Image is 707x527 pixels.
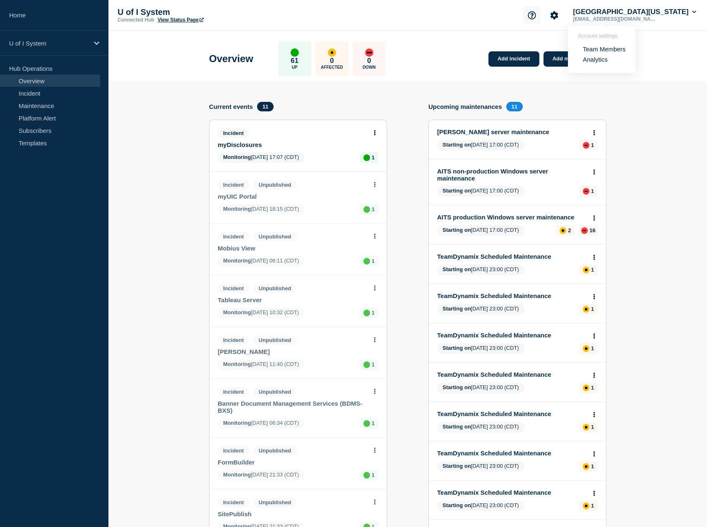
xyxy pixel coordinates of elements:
span: [DATE] 23:00 (CDT) [437,265,524,275]
span: Starting on [442,142,471,148]
p: Connected Hub [118,17,154,23]
p: 1 [591,345,594,351]
span: Unpublished [253,446,297,455]
div: affected [583,503,589,509]
p: U of I System [9,40,89,47]
a: [PERSON_NAME] [218,348,367,355]
span: [DATE] 17:00 (CDT) [437,186,524,197]
p: 1 [591,142,594,148]
p: 1 [591,463,594,469]
p: 1 [372,420,375,426]
p: 1 [591,306,594,312]
span: 11 [257,102,274,111]
h4: Current events [209,103,253,110]
span: Starting on [442,188,471,194]
span: 11 [506,102,523,111]
p: 1 [372,361,375,368]
a: TeamDynamix Scheduled Maintenance [437,371,587,378]
a: TeamDynamix Scheduled Maintenance [437,253,587,260]
span: [DATE] 17:00 (CDT) [437,225,524,236]
span: [DATE] 06:11 (CDT) [218,256,304,267]
p: 16 [589,227,595,233]
span: [DATE] 21:33 (CDT) [218,470,304,481]
p: [EMAIL_ADDRESS][DOMAIN_NAME] [571,16,657,22]
span: Incident [218,284,249,293]
a: SitePublish [218,510,367,517]
span: Incident [218,498,249,507]
div: down [581,227,588,234]
span: Unpublished [253,335,297,345]
span: [DATE] 10:32 (CDT) [218,308,304,318]
p: 1 [591,424,594,430]
div: up [363,472,370,479]
span: [DATE] 17:07 (CDT) [218,152,304,163]
span: [DATE] 06:34 (CDT) [218,418,304,429]
span: [DATE] 23:00 (CDT) [437,422,524,433]
span: Monitoring [223,154,251,160]
div: affected [583,463,589,470]
button: Account settings [546,7,563,24]
span: Unpublished [253,498,297,507]
span: Starting on [442,384,471,390]
p: 0 [367,57,371,65]
span: Incident [218,128,249,138]
div: up [363,154,370,161]
span: Starting on [442,266,471,272]
span: [DATE] 23:00 (CDT) [437,383,524,393]
div: affected [583,306,589,313]
span: [DATE] 23:00 (CDT) [437,343,524,354]
span: Incident [218,180,249,190]
span: Monitoring [223,309,251,315]
div: down [583,188,589,195]
p: 1 [591,188,594,194]
p: U of I System [118,7,283,17]
header: Account settings [578,33,625,39]
a: myUIC Portal [218,193,367,200]
a: Mobius View [218,245,367,252]
div: up [363,420,370,427]
div: affected [560,227,566,234]
button: [GEOGRAPHIC_DATA][US_STATE] [571,8,698,16]
button: Support [523,7,541,24]
div: up [363,361,370,368]
a: TeamDynamix Scheduled Maintenance [437,332,587,339]
span: [DATE] 17:00 (CDT) [437,140,524,151]
div: up [363,258,370,265]
span: Unpublished [253,387,297,397]
div: affected [583,424,589,431]
a: Team Members [583,46,625,53]
p: 1 [591,267,594,273]
span: Starting on [442,227,471,233]
div: down [583,142,589,149]
span: Starting on [442,345,471,351]
p: 1 [372,472,375,478]
p: 1 [372,206,375,212]
span: Monitoring [223,257,251,264]
p: Down [363,65,376,70]
span: Starting on [442,424,471,430]
p: 1 [372,310,375,316]
a: [PERSON_NAME] server maintenance [437,128,587,135]
span: [DATE] 23:00 (CDT) [437,461,524,472]
a: FormBuilder [218,459,367,466]
span: Unpublished [253,180,297,190]
span: Incident [218,387,249,397]
a: TeamDynamix Scheduled Maintenance [437,489,587,496]
span: Unpublished [253,284,297,293]
p: 1 [372,154,375,161]
a: Banner Document Management Services (BDMS-BXS) [218,400,367,414]
div: down [365,48,373,57]
span: Starting on [442,306,471,312]
span: Incident [218,335,249,345]
a: AITS production Windows server maintenance [437,214,587,221]
span: Monitoring [223,472,251,478]
p: 1 [591,503,594,509]
div: up [363,206,370,213]
span: Incident [218,232,249,241]
span: Starting on [442,463,471,469]
span: Monitoring [223,420,251,426]
p: 61 [291,57,298,65]
p: Affected [321,65,343,70]
div: affected [583,385,589,391]
a: Add maintenance [543,51,606,67]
